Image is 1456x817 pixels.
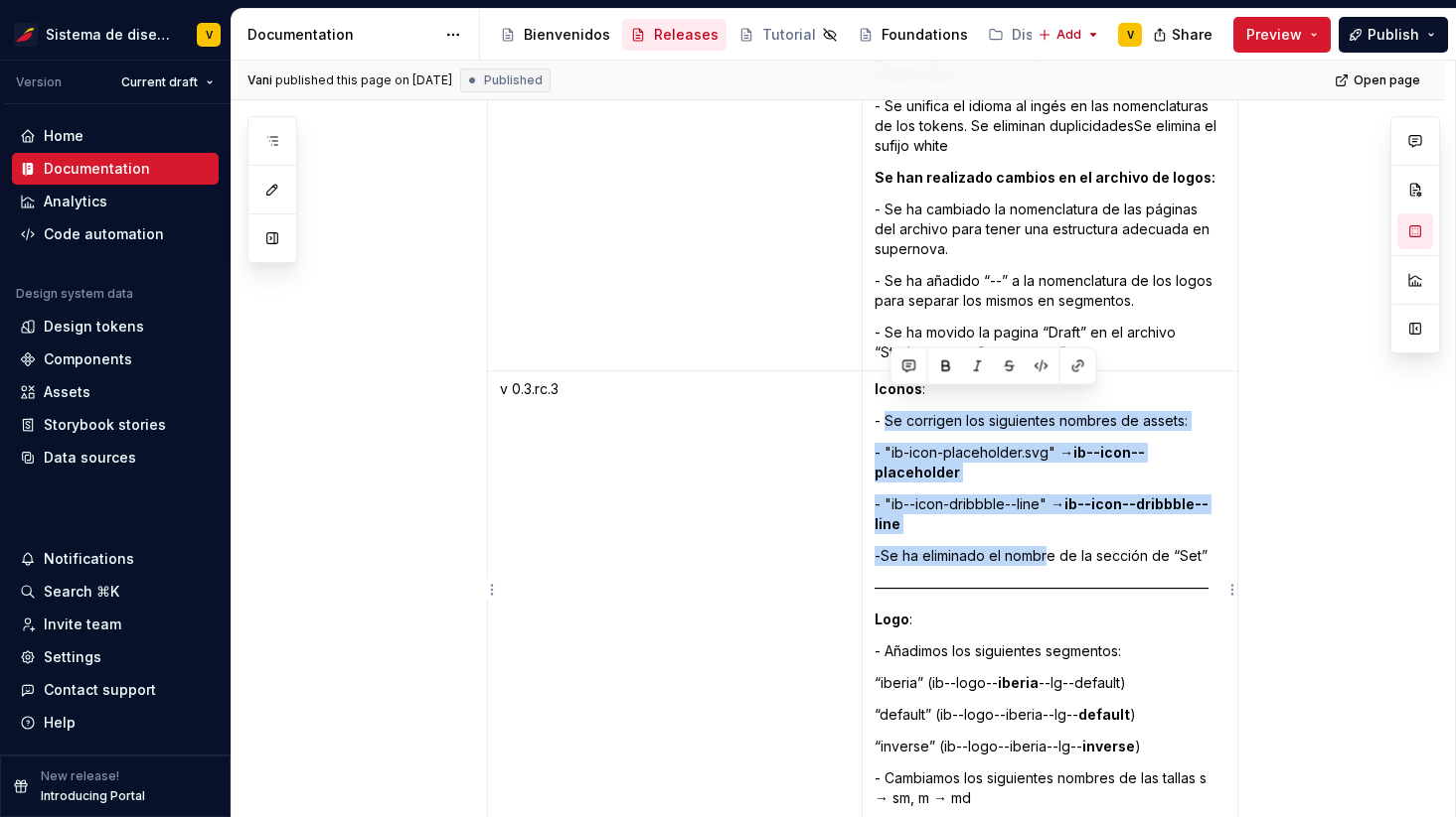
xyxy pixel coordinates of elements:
a: Assets [12,376,219,408]
strong: iberia [998,674,1039,691]
span: Share [1172,25,1213,45]
button: Publish [1339,17,1448,53]
p: - Se ha cambiado la nomenclatura de las páginas del archivo para tener una estructura adecuada en... [875,200,1225,259]
strong: Se han realizado cambios en el archivo de logos: [875,169,1215,186]
div: Foundations [882,25,968,45]
p: - Se ha movido la pagina “Draft” en el archivo “Study group - Components” [875,323,1225,362]
p: - "ib--icon-dribbble--line" → [875,494,1225,534]
p: -Se ha eliminado el nombre de la sección de “Set” [875,546,1225,566]
p: - "ib-icon-placeholder.svg" → [875,443,1225,482]
div: Invite team [44,614,121,634]
div: Bienvenidos [524,25,610,45]
p: - Se corrigen los siguientes nombres de assets: [875,411,1225,431]
a: Tutorial [730,19,846,51]
span: Published [484,72,543,88]
div: Design system data [16,286,133,302]
div: Storybook stories [44,415,166,435]
a: Design tokens [12,311,219,342]
p: : [875,610,1225,629]
img: 55604660-494d-44a9-beb2-692398e9940a.png [14,23,38,47]
div: Releases [654,25,719,45]
p: - Se ha añadido “--” a la nomenclatura de los logos para separar los mismos en segmentos. [875,271,1225,311]
button: Share [1143,17,1225,53]
div: Diseño [1012,25,1060,45]
p: - Cambiamos los siguientes nombres de las tallas s → sm, m → md [875,768,1225,808]
div: published this page on [DATE] [275,72,452,88]
a: Storybook stories [12,409,219,441]
div: V [1127,27,1134,43]
div: Version [16,74,62,90]
a: Documentation [12,153,219,185]
div: Documentation [247,25,435,45]
div: Contact support [44,680,156,700]
strong: Iconos [875,380,922,397]
button: Add [1032,21,1106,49]
strong: default [1078,706,1130,723]
div: Data sources [44,448,136,468]
p: “iberia” (ib--logo-- --lg--default) [875,673,1225,693]
a: Open page [1329,67,1429,94]
a: Diseño [980,19,1090,51]
a: Components [12,343,219,375]
div: Documentation [44,159,150,179]
a: Bienvenidos [492,19,618,51]
span: Vani [247,72,272,88]
div: Settings [44,647,101,667]
a: Data sources [12,442,219,474]
div: Search ⌘K [44,582,119,602]
p: v 0.3.rc.3 [500,379,850,399]
div: Assets [44,382,90,402]
p: “inverse” (ib--logo--iberia--lg-- ) [875,737,1225,756]
a: Invite team [12,609,219,640]
span: Add [1056,27,1081,43]
div: Design tokens [44,317,144,337]
a: Home [12,120,219,152]
span: Current draft [121,74,198,90]
div: Sistema de diseño Iberia [46,25,173,45]
strong: Logo [875,611,909,627]
button: Current draft [112,68,223,96]
a: Analytics [12,186,219,217]
span: Open page [1354,72,1420,88]
strong: inverse [1082,738,1135,754]
button: Sistema de diseño IberiaV [4,13,227,56]
p: : [875,379,1225,399]
div: Tutorial [762,25,816,45]
div: Notifications [44,549,134,569]
p: New release! [41,768,119,784]
div: Analytics [44,192,107,211]
span: Preview [1246,25,1302,45]
span: Publish [1368,25,1419,45]
button: Search ⌘K [12,576,219,608]
button: Contact support [12,674,219,706]
a: Settings [12,641,219,673]
p: Introducing Portal [41,788,145,804]
p: - Añadimos los siguientes segmentos: [875,641,1225,661]
a: Foundations [850,19,976,51]
button: Notifications [12,543,219,575]
p: “default” (ib--logo--iberia--lg-- ) [875,705,1225,725]
p: ———————————————————————— [875,578,1225,598]
div: Page tree [492,15,1028,55]
a: Code automation [12,218,219,250]
div: V [206,27,213,43]
p: - Se unifica el idioma al ingés en las nomenclaturas de los tokens. Se eliminan duplicidadesSe el... [875,96,1225,156]
button: Preview [1233,17,1331,53]
button: Help [12,707,219,739]
div: Components [44,349,132,369]
div: Code automation [44,224,164,244]
div: Help [44,713,76,733]
a: Releases [622,19,727,51]
div: Home [44,126,83,146]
